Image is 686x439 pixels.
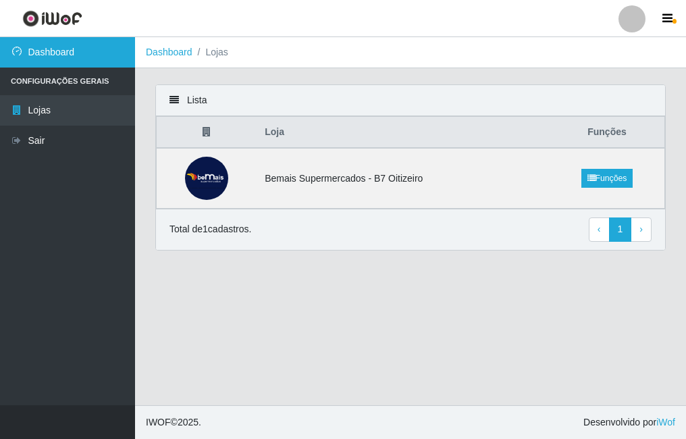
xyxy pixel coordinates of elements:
[598,224,601,234] span: ‹
[589,217,610,242] a: Previous
[185,157,228,200] img: Bemais Supermercados - B7 Oitizeiro
[581,169,633,188] a: Funções
[135,37,686,68] nav: breadcrumb
[192,45,228,59] li: Lojas
[146,415,201,430] span: © 2025 .
[146,417,171,428] span: IWOF
[589,217,652,242] nav: pagination
[639,224,643,234] span: ›
[257,117,550,149] th: Loja
[169,222,251,236] p: Total de 1 cadastros.
[656,417,675,428] a: iWof
[156,85,665,116] div: Lista
[609,217,632,242] a: 1
[550,117,665,149] th: Funções
[146,47,192,57] a: Dashboard
[583,415,675,430] span: Desenvolvido por
[22,10,82,27] img: CoreUI Logo
[631,217,652,242] a: Next
[257,148,550,209] td: Bemais Supermercados - B7 Oitizeiro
